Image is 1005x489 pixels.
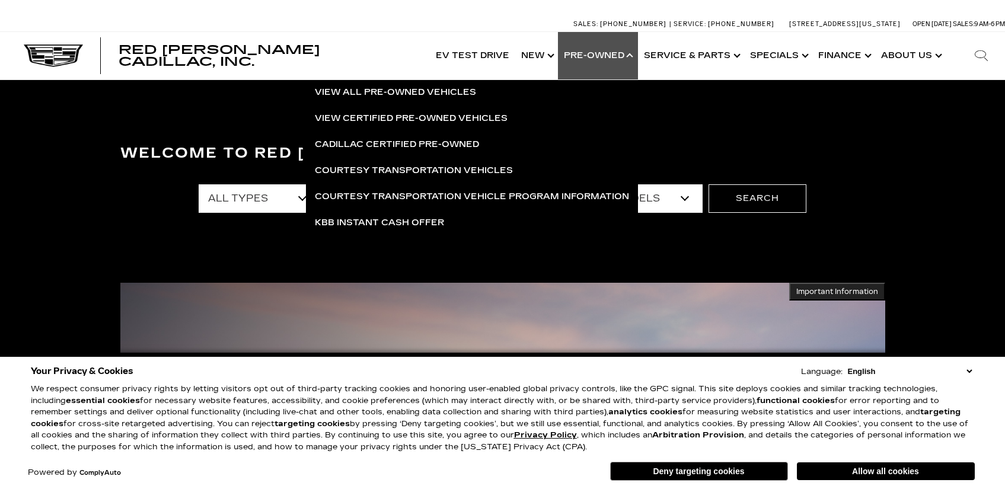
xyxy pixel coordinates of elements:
[797,462,975,480] button: Allow all cookies
[306,106,638,132] a: View Certified Pre-Owned Vehicles
[757,396,835,405] strong: functional cookies
[610,462,788,481] button: Deny targeting cookies
[306,210,638,236] a: KBB Instant Cash Offer
[275,419,350,429] strong: targeting cookies
[581,184,703,213] select: Filter by model
[199,184,320,213] select: Filter by type
[600,20,666,28] span: [PHONE_NUMBER]
[801,368,843,376] div: Language:
[306,184,638,210] a: Courtesy Transportation Vehicle Program Information
[709,184,806,213] button: Search
[669,21,777,27] a: Service: [PHONE_NUMBER]
[430,32,515,79] a: EV Test Drive
[31,383,975,453] p: We respect consumer privacy rights by letting visitors opt out of third-party tracking cookies an...
[913,20,952,28] span: Open [DATE]
[789,283,885,301] button: Important Information
[845,366,975,377] select: Language Select
[789,20,901,28] a: [STREET_ADDRESS][US_STATE]
[608,407,682,417] strong: analytics cookies
[31,363,133,379] span: Your Privacy & Cookies
[120,142,885,165] h3: Welcome to Red [PERSON_NAME] Cadillac, Inc.
[674,20,706,28] span: Service:
[558,32,638,79] a: Pre-Owned
[28,469,121,477] div: Powered by
[119,44,418,68] a: Red [PERSON_NAME] Cadillac, Inc.
[796,287,878,296] span: Important Information
[24,44,83,67] img: Cadillac Dark Logo with Cadillac White Text
[573,21,669,27] a: Sales: [PHONE_NUMBER]
[306,79,638,106] a: View All Pre-Owned Vehicles
[306,132,638,158] a: Cadillac Certified Pre-Owned
[875,32,946,79] a: About Us
[744,32,812,79] a: Specials
[306,158,638,184] a: Courtesy Transportation Vehicles
[31,407,961,429] strong: targeting cookies
[974,20,1005,28] span: 9 AM-6 PM
[638,32,744,79] a: Service & Parts
[953,20,974,28] span: Sales:
[652,430,744,440] strong: Arbitration Provision
[812,32,875,79] a: Finance
[119,43,320,69] span: Red [PERSON_NAME] Cadillac, Inc.
[708,20,774,28] span: [PHONE_NUMBER]
[514,430,577,440] a: Privacy Policy
[79,469,121,477] a: ComplyAuto
[66,396,140,405] strong: essential cookies
[573,20,598,28] span: Sales:
[515,32,558,79] a: New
